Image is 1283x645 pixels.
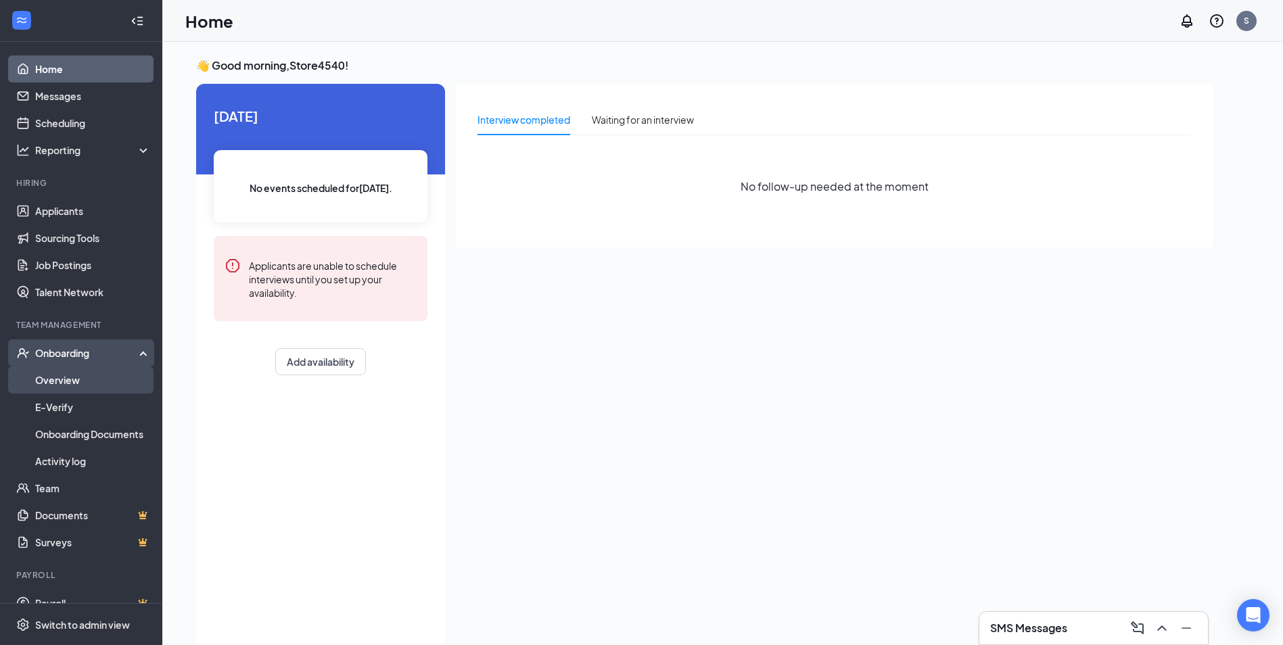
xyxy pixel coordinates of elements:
[35,197,151,224] a: Applicants
[1178,620,1194,636] svg: Minimize
[214,105,427,126] span: [DATE]
[275,348,366,375] button: Add availability
[35,529,151,556] a: SurveysCrown
[35,346,139,360] div: Onboarding
[35,143,151,157] div: Reporting
[35,421,151,448] a: Onboarding Documents
[990,621,1067,636] h3: SMS Messages
[15,14,28,27] svg: WorkstreamLogo
[16,319,148,331] div: Team Management
[16,569,148,581] div: Payroll
[131,14,144,28] svg: Collapse
[16,346,30,360] svg: UserCheck
[35,55,151,82] a: Home
[35,82,151,110] a: Messages
[35,502,151,529] a: DocumentsCrown
[1129,620,1146,636] svg: ComposeMessage
[1175,617,1197,639] button: Minimize
[592,112,694,127] div: Waiting for an interview
[35,224,151,252] a: Sourcing Tools
[249,258,417,300] div: Applicants are unable to schedule interviews until you set up your availability.
[35,448,151,475] a: Activity log
[35,366,151,393] a: Overview
[35,475,151,502] a: Team
[16,143,30,157] svg: Analysis
[35,110,151,137] a: Scheduling
[35,618,130,631] div: Switch to admin view
[1179,13,1195,29] svg: Notifications
[1151,617,1173,639] button: ChevronUp
[1244,15,1249,26] div: S
[1127,617,1148,639] button: ComposeMessage
[185,9,233,32] h1: Home
[250,181,392,195] span: No events scheduled for [DATE] .
[35,252,151,279] a: Job Postings
[741,178,929,195] span: No follow-up needed at the moment
[1154,620,1170,636] svg: ChevronUp
[225,258,241,274] svg: Error
[196,58,1213,73] h3: 👋 Good morning, Store4540 !
[35,393,151,421] a: E-Verify
[1237,599,1269,631] div: Open Intercom Messenger
[16,618,30,631] svg: Settings
[1209,13,1225,29] svg: QuestionInfo
[35,279,151,306] a: Talent Network
[16,177,148,189] div: Hiring
[35,590,151,617] a: PayrollCrown
[477,112,570,127] div: Interview completed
